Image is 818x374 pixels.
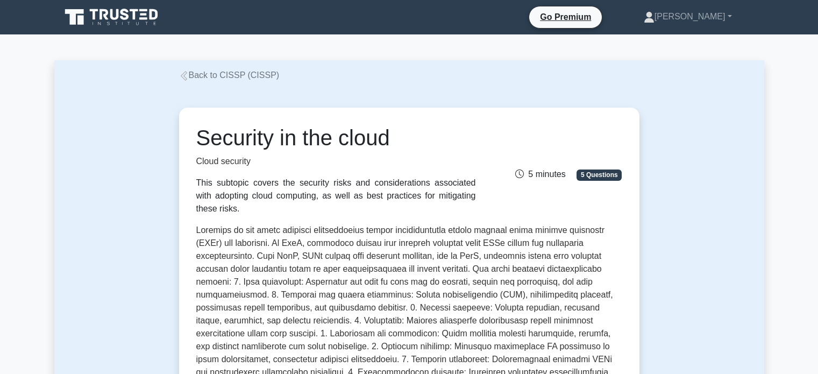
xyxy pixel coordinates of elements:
[196,177,476,215] div: This subtopic covers the security risks and considerations associated with adopting cloud computi...
[515,170,565,179] span: 5 minutes
[577,170,622,180] span: 5 Questions
[196,155,476,168] p: Cloud security
[618,6,758,27] a: [PERSON_NAME]
[179,70,280,80] a: Back to CISSP (CISSP)
[196,125,476,151] h1: Security in the cloud
[534,10,598,24] a: Go Premium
